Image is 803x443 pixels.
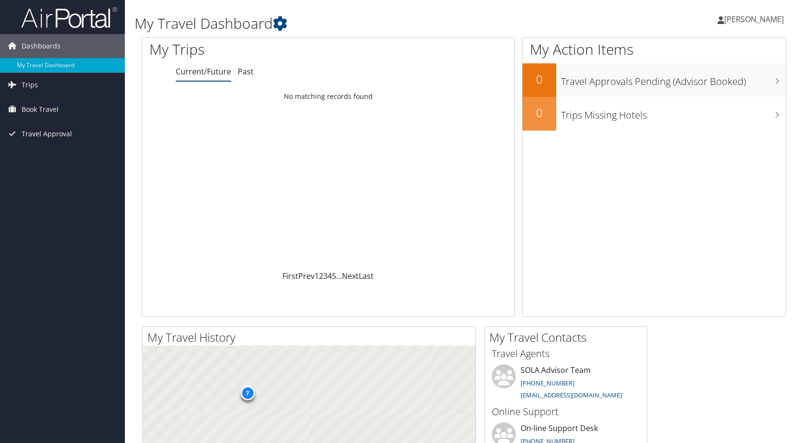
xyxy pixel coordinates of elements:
a: 2 [319,271,323,281]
a: Last [359,271,374,281]
h2: My Travel Contacts [489,329,647,346]
a: [PERSON_NAME] [718,5,793,34]
td: No matching records found [142,88,514,105]
h2: 0 [523,71,556,87]
h2: My Travel History [147,329,475,346]
a: 0Trips Missing Hotels [523,97,786,131]
a: 3 [323,271,328,281]
a: 4 [328,271,332,281]
li: SOLA Advisor Team [487,364,645,404]
a: Current/Future [176,66,231,77]
span: Trips [22,73,38,97]
h3: Travel Agents [492,347,640,360]
a: 5 [332,271,336,281]
h3: Online Support [492,405,640,419]
a: 0Travel Approvals Pending (Advisor Booked) [523,63,786,97]
a: 1 [315,271,319,281]
a: Past [238,66,254,77]
h1: My Action Items [523,39,786,60]
h1: My Travel Dashboard [134,13,574,34]
span: … [336,271,342,281]
a: Next [342,271,359,281]
span: [PERSON_NAME] [724,14,784,24]
span: Book Travel [22,97,59,121]
div: 7 [240,386,255,400]
h1: My Trips [149,39,352,60]
h2: 0 [523,105,556,121]
h3: Trips Missing Hotels [561,104,786,122]
a: [PHONE_NUMBER] [521,379,574,387]
img: airportal-logo.png [21,6,117,29]
a: [EMAIL_ADDRESS][DOMAIN_NAME] [521,391,622,399]
span: Dashboards [22,34,61,58]
span: Travel Approval [22,122,72,146]
a: First [282,271,298,281]
h3: Travel Approvals Pending (Advisor Booked) [561,70,786,88]
a: Prev [298,271,315,281]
